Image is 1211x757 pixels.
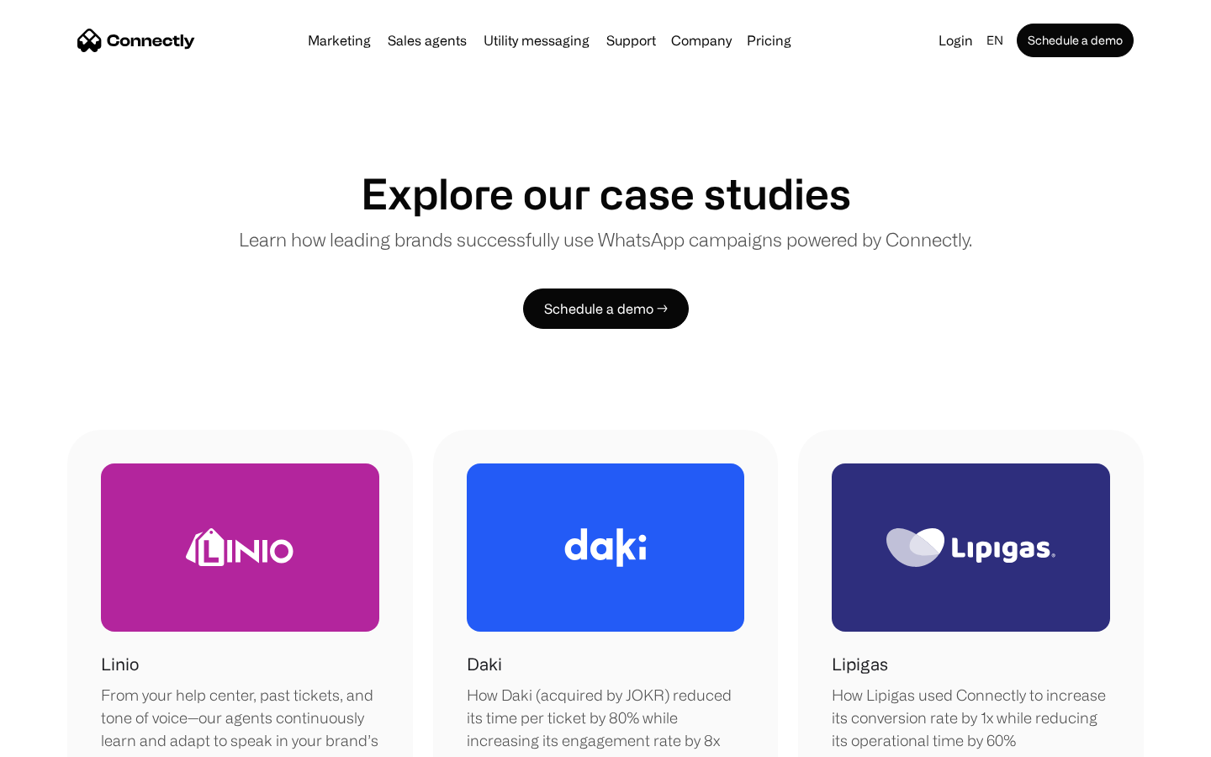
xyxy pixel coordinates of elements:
[301,34,378,47] a: Marketing
[1017,24,1134,57] a: Schedule a demo
[77,28,195,53] a: home
[381,34,473,47] a: Sales agents
[523,289,689,329] a: Schedule a demo →
[467,652,502,677] h1: Daki
[361,168,851,219] h1: Explore our case studies
[980,29,1013,52] div: en
[932,29,980,52] a: Login
[600,34,663,47] a: Support
[832,652,888,677] h1: Lipigas
[564,528,647,567] img: Daki Logo
[832,684,1110,752] div: How Lipigas used Connectly to increase its conversion rate by 1x while reducing its operational t...
[740,34,798,47] a: Pricing
[986,29,1003,52] div: en
[666,29,737,52] div: Company
[671,29,732,52] div: Company
[186,528,293,566] img: Linio Logo
[477,34,596,47] a: Utility messaging
[101,652,139,677] h1: Linio
[239,225,972,253] p: Learn how leading brands successfully use WhatsApp campaigns powered by Connectly.
[34,728,101,751] ul: Language list
[17,726,101,751] aside: Language selected: English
